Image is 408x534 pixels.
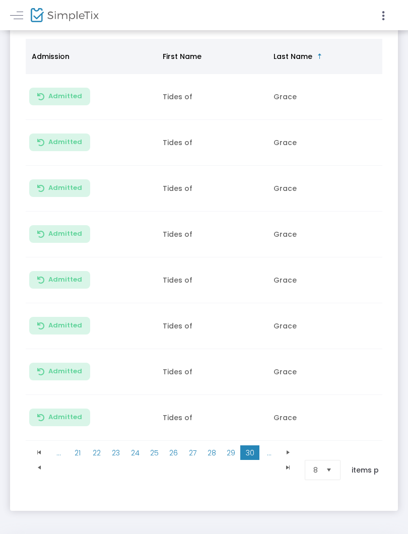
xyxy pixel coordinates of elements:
[157,74,267,120] td: Tides of
[164,445,183,460] span: Page 26
[48,138,82,146] span: Admitted
[48,276,82,284] span: Admitted
[26,39,382,441] div: Data table
[30,445,49,460] span: Go to the first page
[157,212,267,257] td: Tides of
[240,445,259,460] span: Page 30
[274,51,312,61] span: Last Name
[284,448,292,456] span: Go to the next page
[267,74,378,120] td: Grace
[35,463,43,472] span: Go to the previous page
[221,445,240,460] span: Page 29
[202,445,221,460] span: Page 28
[48,413,82,421] span: Admitted
[29,88,90,105] button: Admitted
[284,463,292,472] span: Go to the last page
[68,445,87,460] span: Page 21
[29,225,90,243] button: Admitted
[49,445,68,460] span: Page 20
[29,409,90,426] button: Admitted
[29,363,90,380] button: Admitted
[29,179,90,197] button: Admitted
[29,133,90,151] button: Admitted
[267,166,378,212] td: Grace
[267,120,378,166] td: Grace
[125,445,145,460] span: Page 24
[157,257,267,303] td: Tides of
[267,303,378,349] td: Grace
[157,166,267,212] td: Tides of
[106,445,125,460] span: Page 23
[267,257,378,303] td: Grace
[157,120,267,166] td: Tides of
[163,51,201,61] span: First Name
[48,367,82,375] span: Admitted
[267,395,378,441] td: Grace
[48,321,82,329] span: Admitted
[267,349,378,395] td: Grace
[322,460,336,480] button: Select
[157,395,267,441] td: Tides of
[29,317,90,335] button: Admitted
[352,465,408,475] label: items per page
[48,184,82,192] span: Admitted
[35,448,43,456] span: Go to the first page
[279,460,298,475] span: Go to the last page
[48,230,82,238] span: Admitted
[183,445,202,460] span: Page 27
[157,349,267,395] td: Tides of
[157,303,267,349] td: Tides of
[145,445,164,460] span: Page 25
[313,465,318,475] span: 8
[316,52,324,60] span: Sortable
[87,445,106,460] span: Page 22
[29,271,90,289] button: Admitted
[32,51,70,61] span: Admission
[267,212,378,257] td: Grace
[30,460,49,475] span: Go to the previous page
[259,445,279,460] span: Page 31
[279,445,298,460] span: Go to the next page
[48,92,82,100] span: Admitted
